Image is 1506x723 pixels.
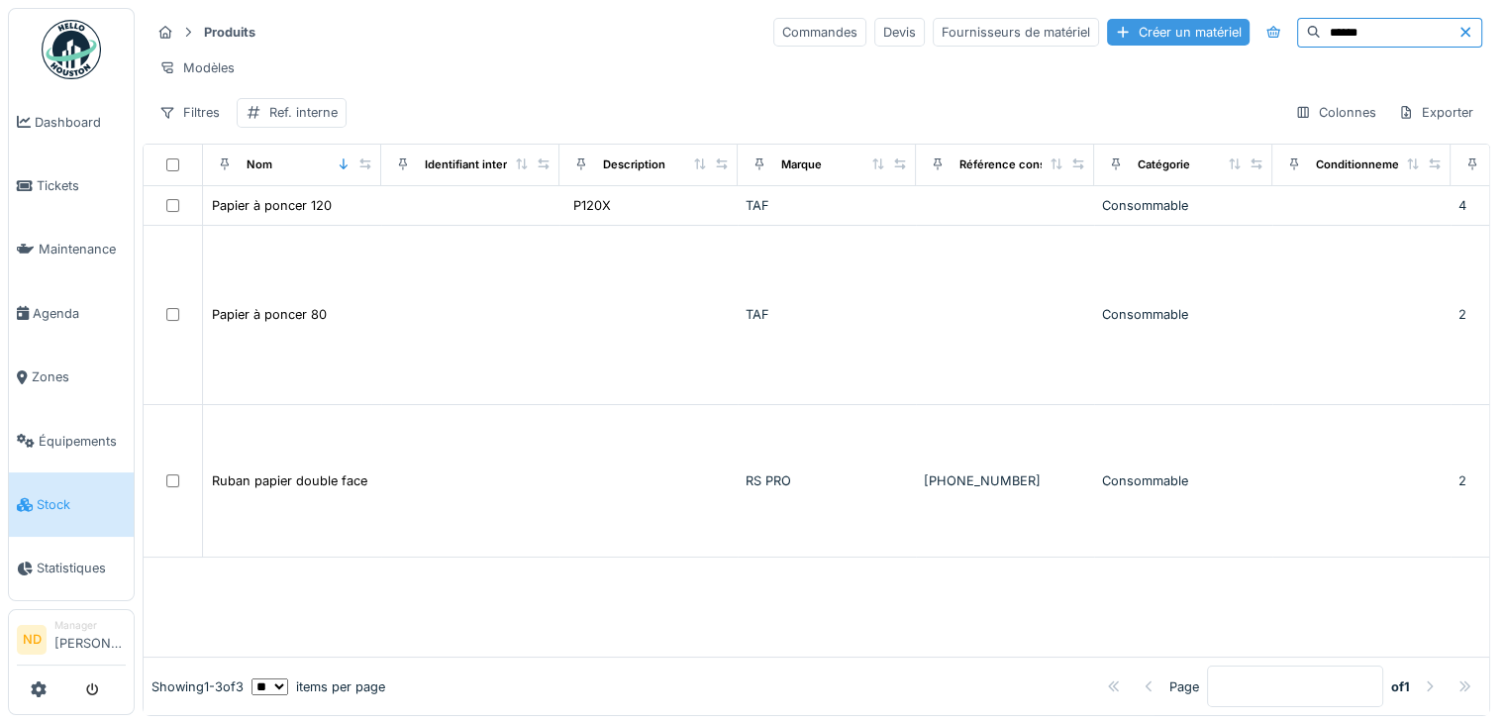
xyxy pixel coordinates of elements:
div: Page [1169,677,1199,696]
span: Zones [32,367,126,386]
div: P120X [573,196,611,215]
div: Modèles [151,53,244,82]
a: Tickets [9,154,134,217]
a: Maintenance [9,218,134,281]
div: Ref. interne [269,103,338,122]
div: Manager [54,618,126,633]
a: Dashboard [9,90,134,154]
div: Identifiant interne [425,156,521,173]
div: Papier à poncer 120 [212,196,332,215]
div: Consommable [1102,196,1264,215]
strong: Produits [196,23,263,42]
div: Référence constructeur [959,156,1089,173]
li: [PERSON_NAME] [54,618,126,661]
div: [PHONE_NUMBER] [924,471,1086,490]
span: Stock [37,495,126,514]
div: Créer un matériel [1107,19,1250,46]
a: ND Manager[PERSON_NAME] [17,618,126,666]
div: Ruban papier double face [212,471,367,490]
span: Statistiques [37,559,126,577]
span: Dashboard [35,113,126,132]
div: Papier à poncer 80 [212,305,327,324]
div: Nom [247,156,272,173]
div: TAF [746,305,908,324]
div: RS PRO [746,471,908,490]
div: Showing 1 - 3 of 3 [151,677,244,696]
a: Statistiques [9,537,134,600]
a: Agenda [9,281,134,345]
div: TAF [746,196,908,215]
img: Badge_color-CXgf-gQk.svg [42,20,101,79]
div: Conditionnement [1316,156,1410,173]
span: Équipements [39,432,126,451]
div: Filtres [151,98,229,127]
div: Devis [874,18,925,47]
div: Commandes [773,18,866,47]
div: Marque [781,156,822,173]
a: Zones [9,346,134,409]
span: Tickets [37,176,126,195]
div: Consommable [1102,471,1264,490]
li: ND [17,625,47,655]
div: items per page [251,677,385,696]
div: Consommable [1102,305,1264,324]
div: Catégorie [1138,156,1190,173]
strong: of 1 [1391,677,1410,696]
div: Description [603,156,665,173]
div: Exporter [1389,98,1482,127]
a: Équipements [9,409,134,472]
div: Colonnes [1286,98,1385,127]
a: Stock [9,472,134,536]
span: Maintenance [39,240,126,258]
div: Fournisseurs de matériel [933,18,1099,47]
span: Agenda [33,304,126,323]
